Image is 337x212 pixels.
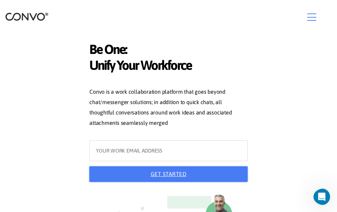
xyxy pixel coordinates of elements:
[313,188,335,205] iframe: Intercom live chat
[89,57,248,75] span: Unify Your Workforce
[89,87,248,130] p: Convo is a work collaboration platform that goes beyond chat/messenger solutions; in addition to ...
[5,12,48,21] img: logo_2.png
[89,140,248,161] input: YOUR WORK EMAIL ADDRESS
[89,166,248,182] button: GET STARTED
[89,42,248,59] span: Be One:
